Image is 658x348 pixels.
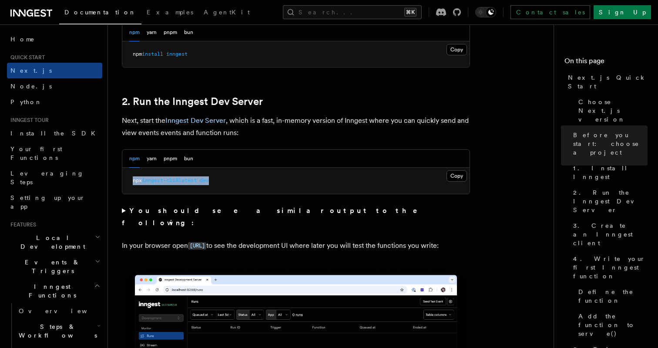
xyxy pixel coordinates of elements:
[129,24,140,41] button: npm
[129,150,140,168] button: npm
[7,282,94,300] span: Inngest Functions
[7,258,95,275] span: Events & Triggers
[10,194,85,210] span: Setting up your app
[446,44,467,55] button: Copy
[10,130,101,137] span: Install the SDK
[188,242,206,250] code: [URL]
[64,9,136,16] span: Documentation
[165,116,226,125] a: Inngest Dev Server
[10,98,42,105] span: Python
[133,51,142,57] span: npm
[7,279,102,303] button: Inngest Functions
[564,56,648,70] h4: On this page
[7,125,102,141] a: Install the SDK
[10,35,35,44] span: Home
[7,166,102,190] a: Leveraging Steps
[573,188,648,214] span: 2. Run the Inngest Dev Server
[568,73,648,91] span: Next.js Quick Start
[142,51,163,57] span: install
[59,3,141,24] a: Documentation
[184,150,193,168] button: bun
[122,95,263,108] a: 2. Run the Inngest Dev Server
[10,170,84,186] span: Leveraging Steps
[7,94,102,110] a: Python
[575,94,648,127] a: Choose Next.js version
[570,218,648,251] a: 3. Create an Inngest client
[7,221,36,228] span: Features
[283,5,422,19] button: Search...⌘K
[184,24,193,41] button: bun
[578,312,648,338] span: Add the function to serve()
[475,7,496,17] button: Toggle dark mode
[7,141,102,166] a: Your first Functions
[510,5,590,19] a: Contact sales
[564,70,648,94] a: Next.js Quick Start
[7,233,95,251] span: Local Development
[133,177,142,183] span: npx
[15,303,102,319] a: Overview
[147,150,157,168] button: yarn
[578,98,648,124] span: Choose Next.js version
[10,83,52,90] span: Node.js
[7,230,102,254] button: Local Development
[7,117,49,124] span: Inngest tour
[573,164,648,181] span: 1. Install Inngest
[578,287,648,305] span: Define the function
[7,31,102,47] a: Home
[200,177,209,183] span: dev
[570,251,648,284] a: 4. Write your first Inngest function
[147,9,193,16] span: Examples
[573,131,648,157] span: Before you start: choose a project
[570,160,648,185] a: 1. Install Inngest
[188,241,206,250] a: [URL]
[573,254,648,280] span: 4. Write your first Inngest function
[7,254,102,279] button: Events & Triggers
[122,240,470,252] p: In your browser open to see the development UI where later you will test the functions you write:
[404,8,416,17] kbd: ⌘K
[19,307,108,314] span: Overview
[575,308,648,341] a: Add the function to serve()
[7,78,102,94] a: Node.js
[141,3,198,24] a: Examples
[164,24,177,41] button: pnpm
[570,185,648,218] a: 2. Run the Inngest Dev Server
[446,170,467,182] button: Copy
[198,3,255,24] a: AgentKit
[594,5,651,19] a: Sign Up
[575,284,648,308] a: Define the function
[142,177,197,183] span: inngest-cli@latest
[570,127,648,160] a: Before you start: choose a project
[122,206,430,227] strong: You should see a similar output to the following:
[7,54,45,61] span: Quick start
[122,115,470,139] p: Next, start the , which is a fast, in-memory version of Inngest where you can quickly send and vi...
[204,9,250,16] span: AgentKit
[164,150,177,168] button: pnpm
[573,221,648,247] span: 3. Create an Inngest client
[166,51,188,57] span: inngest
[15,322,97,340] span: Steps & Workflows
[10,145,62,161] span: Your first Functions
[7,63,102,78] a: Next.js
[122,205,470,229] summary: You should see a similar output to the following:
[7,190,102,214] a: Setting up your app
[15,319,102,343] button: Steps & Workflows
[10,67,52,74] span: Next.js
[147,24,157,41] button: yarn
